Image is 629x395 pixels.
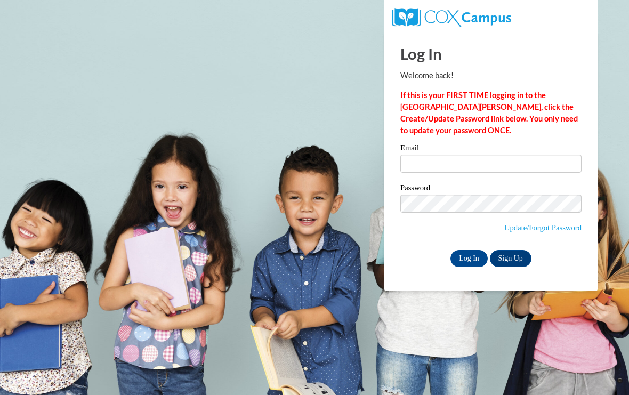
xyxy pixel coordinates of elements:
label: Email [400,144,582,155]
a: Update/Forgot Password [504,223,582,232]
a: Sign Up [490,250,531,267]
strong: If this is your FIRST TIME logging in to the [GEOGRAPHIC_DATA][PERSON_NAME], click the Create/Upd... [400,91,578,135]
label: Password [400,184,582,195]
p: Welcome back! [400,70,582,82]
img: COX Campus [392,8,511,27]
h1: Log In [400,43,582,65]
a: COX Campus [392,12,511,21]
input: Log In [450,250,488,267]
